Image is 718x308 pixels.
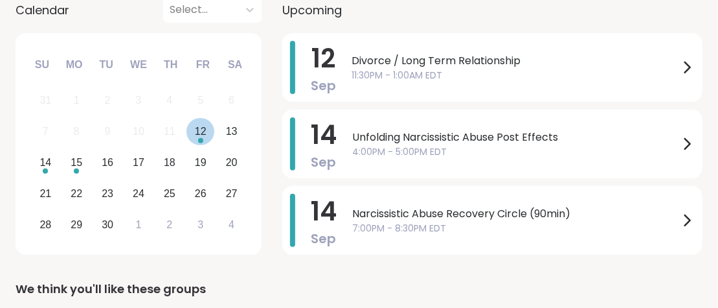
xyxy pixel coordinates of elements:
[125,211,153,239] div: Choose Wednesday, October 1st, 2025
[226,123,238,140] div: 13
[32,149,60,177] div: Choose Sunday, September 14th, 2025
[39,216,51,233] div: 28
[188,51,217,79] div: Fr
[102,154,113,171] div: 16
[311,117,337,153] span: 14
[226,154,238,171] div: 20
[311,40,335,77] span: 12
[156,211,184,239] div: Choose Thursday, October 2nd, 2025
[125,87,153,115] div: Not available Wednesday, September 3rd, 2025
[186,87,214,115] div: Not available Friday, September 5th, 2025
[218,87,245,115] div: Not available Saturday, September 6th, 2025
[218,180,245,207] div: Choose Saturday, September 27th, 2025
[136,91,142,109] div: 3
[63,180,91,207] div: Choose Monday, September 22nd, 2025
[133,123,144,140] div: 10
[125,149,153,177] div: Choose Wednesday, September 17th, 2025
[125,118,153,146] div: Not available Wednesday, September 10th, 2025
[195,154,207,171] div: 19
[16,280,702,298] div: We think you'll like these groups
[39,91,51,109] div: 31
[352,69,679,82] span: 11:30PM - 1:00AM EDT
[197,216,203,233] div: 3
[32,211,60,239] div: Choose Sunday, September 28th, 2025
[94,149,122,177] div: Choose Tuesday, September 16th, 2025
[63,118,91,146] div: Not available Monday, September 8th, 2025
[63,87,91,115] div: Not available Monday, September 1st, 2025
[221,51,249,79] div: Sa
[43,123,49,140] div: 7
[94,180,122,207] div: Choose Tuesday, September 23rd, 2025
[71,154,82,171] div: 15
[60,51,88,79] div: Mo
[166,91,172,109] div: 4
[94,87,122,115] div: Not available Tuesday, September 2nd, 2025
[156,87,184,115] div: Not available Thursday, September 4th, 2025
[218,211,245,239] div: Choose Saturday, October 4th, 2025
[218,149,245,177] div: Choose Saturday, September 20th, 2025
[133,154,144,171] div: 17
[311,193,337,230] span: 14
[63,149,91,177] div: Choose Monday, September 15th, 2025
[156,180,184,207] div: Choose Thursday, September 25th, 2025
[71,185,82,202] div: 22
[195,185,207,202] div: 26
[74,91,80,109] div: 1
[71,216,82,233] div: 29
[186,118,214,146] div: Choose Friday, September 12th, 2025
[352,130,679,145] span: Unfolding Narcissistic Abuse Post Effects
[157,51,185,79] div: Th
[125,180,153,207] div: Choose Wednesday, September 24th, 2025
[136,216,142,233] div: 1
[352,222,679,235] span: 7:00PM - 8:30PM EDT
[229,216,234,233] div: 4
[164,123,175,140] div: 11
[195,123,207,140] div: 12
[16,1,69,19] span: Calendar
[311,77,336,95] span: Sep
[186,211,214,239] div: Choose Friday, October 3rd, 2025
[105,91,111,109] div: 2
[74,123,80,140] div: 8
[94,211,122,239] div: Choose Tuesday, September 30th, 2025
[63,211,91,239] div: Choose Monday, September 29th, 2025
[229,91,234,109] div: 6
[102,185,113,202] div: 23
[282,1,342,19] span: Upcoming
[166,216,172,233] div: 2
[156,118,184,146] div: Not available Thursday, September 11th, 2025
[32,87,60,115] div: Not available Sunday, August 31st, 2025
[39,154,51,171] div: 14
[124,51,153,79] div: We
[92,51,120,79] div: Tu
[156,149,184,177] div: Choose Thursday, September 18th, 2025
[186,180,214,207] div: Choose Friday, September 26th, 2025
[226,185,238,202] div: 27
[30,85,247,240] div: month 2025-09
[352,206,679,222] span: Narcissistic Abuse Recovery Circle (90min)
[352,145,679,159] span: 4:00PM - 5:00PM EDT
[28,51,56,79] div: Su
[105,123,111,140] div: 9
[94,118,122,146] div: Not available Tuesday, September 9th, 2025
[197,91,203,109] div: 5
[102,216,113,233] div: 30
[311,230,337,248] span: Sep
[133,185,144,202] div: 24
[352,53,679,69] span: Divorce / Long Term Relationship
[218,118,245,146] div: Choose Saturday, September 13th, 2025
[32,180,60,207] div: Choose Sunday, September 21st, 2025
[164,154,175,171] div: 18
[311,153,337,171] span: Sep
[164,185,175,202] div: 25
[39,185,51,202] div: 21
[186,149,214,177] div: Choose Friday, September 19th, 2025
[32,118,60,146] div: Not available Sunday, September 7th, 2025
